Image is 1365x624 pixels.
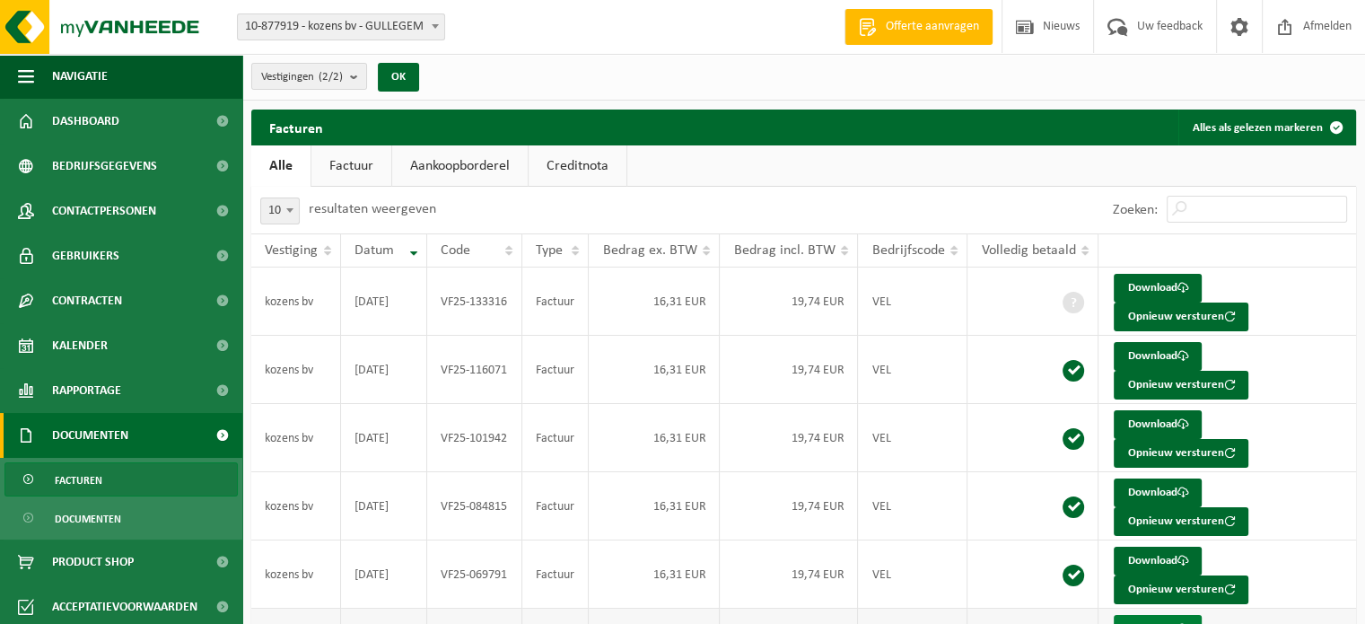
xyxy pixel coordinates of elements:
[522,268,589,336] td: Factuur
[238,14,444,40] span: 10-877919 - kozens bv - GULLEGEM
[55,463,102,497] span: Facturen
[341,404,427,472] td: [DATE]
[1114,547,1202,576] a: Download
[427,404,522,472] td: VF25-101942
[1114,303,1248,331] button: Opnieuw versturen
[720,268,858,336] td: 19,74 EUR
[52,278,122,323] span: Contracten
[1114,507,1248,536] button: Opnieuw versturen
[844,9,993,45] a: Offerte aanvragen
[378,63,419,92] button: OK
[251,404,341,472] td: kozens bv
[1114,576,1248,604] button: Opnieuw versturen
[251,63,367,90] button: Vestigingen(2/2)
[309,202,436,216] label: resultaten weergeven
[522,404,589,472] td: Factuur
[720,336,858,404] td: 19,74 EUR
[858,472,967,541] td: VEL
[392,145,528,187] a: Aankoopborderel
[1178,110,1354,145] button: Alles als gelezen markeren
[52,413,128,458] span: Documenten
[354,243,394,258] span: Datum
[858,404,967,472] td: VEL
[1114,479,1202,507] a: Download
[589,336,720,404] td: 16,31 EUR
[341,336,427,404] td: [DATE]
[251,541,341,609] td: kozens bv
[261,64,343,91] span: Vestigingen
[1114,371,1248,400] button: Opnieuw versturen
[341,472,427,541] td: [DATE]
[261,198,299,224] span: 10
[251,268,341,336] td: kozens bv
[522,336,589,404] td: Factuur
[1114,342,1202,371] a: Download
[1113,203,1158,217] label: Zoeken:
[52,189,156,233] span: Contactpersonen
[311,145,391,187] a: Factuur
[4,462,238,497] a: Facturen
[341,268,427,336] td: [DATE]
[522,472,589,541] td: Factuur
[720,404,858,472] td: 19,74 EUR
[1114,410,1202,439] a: Download
[52,540,134,584] span: Product Shop
[720,472,858,541] td: 19,74 EUR
[52,323,108,368] span: Kalender
[251,336,341,404] td: kozens bv
[589,472,720,541] td: 16,31 EUR
[251,472,341,541] td: kozens bv
[522,541,589,609] td: Factuur
[55,502,121,536] span: Documenten
[602,243,696,258] span: Bedrag ex. BTW
[341,541,427,609] td: [DATE]
[881,18,984,36] span: Offerte aanvragen
[251,145,311,187] a: Alle
[871,243,944,258] span: Bedrijfscode
[441,243,470,258] span: Code
[265,243,318,258] span: Vestiging
[52,233,119,278] span: Gebruikers
[529,145,626,187] a: Creditnota
[589,404,720,472] td: 16,31 EUR
[720,541,858,609] td: 19,74 EUR
[1114,439,1248,468] button: Opnieuw versturen
[858,541,967,609] td: VEL
[858,268,967,336] td: VEL
[4,501,238,535] a: Documenten
[427,268,522,336] td: VF25-133316
[1114,274,1202,303] a: Download
[589,541,720,609] td: 16,31 EUR
[251,110,341,145] h2: Facturen
[589,268,720,336] td: 16,31 EUR
[52,368,121,413] span: Rapportage
[427,336,522,404] td: VF25-116071
[319,71,343,83] count: (2/2)
[981,243,1075,258] span: Volledig betaald
[536,243,563,258] span: Type
[52,99,119,144] span: Dashboard
[427,472,522,541] td: VF25-084815
[733,243,835,258] span: Bedrag incl. BTW
[52,144,157,189] span: Bedrijfsgegevens
[237,13,445,40] span: 10-877919 - kozens bv - GULLEGEM
[858,336,967,404] td: VEL
[260,198,300,224] span: 10
[427,541,522,609] td: VF25-069791
[52,54,108,99] span: Navigatie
